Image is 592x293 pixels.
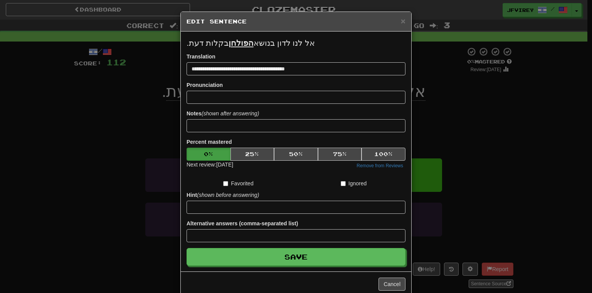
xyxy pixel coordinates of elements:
input: Favorited [223,181,228,186]
h5: Edit Sentence [187,18,405,25]
button: Remove from Reviews [354,161,405,170]
div: Next review: [DATE] [187,161,233,170]
label: Hint [187,191,259,199]
button: 0% [187,148,230,161]
em: (shown after answering) [202,110,259,117]
button: 25% [230,148,274,161]
label: Favorited [223,180,253,187]
div: Percent mastered [187,148,405,161]
button: 75% [318,148,362,161]
button: Close [401,17,405,25]
label: Translation [187,53,215,60]
label: Notes [187,110,259,117]
label: Ignored [341,180,367,187]
label: Percent mastered [187,138,232,146]
label: Pronunciation [187,81,223,89]
button: 100% [362,148,405,161]
em: (shown before answering) [197,192,259,198]
u: הפולחן [229,38,254,47]
span: × [401,17,405,25]
button: Cancel [378,278,405,291]
button: Save [187,248,405,266]
label: Alternative answers (comma-separated list) [187,220,298,227]
button: 50% [274,148,318,161]
input: Ignored [341,181,346,186]
p: אל לנו לדון בנושא בקלות דעת. [187,37,405,49]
